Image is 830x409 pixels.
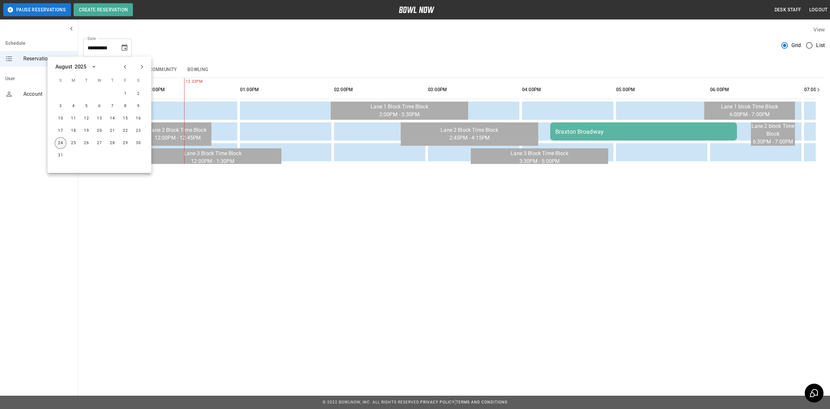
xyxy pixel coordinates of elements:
button: Create Reservation [74,3,133,16]
button: Aug 30, 2025 [133,137,144,149]
a: Privacy Policy [420,400,455,404]
button: Aug 7, 2025 [107,100,118,112]
button: Aug 5, 2025 [81,100,92,112]
span: T [107,74,118,87]
button: Aug 24, 2025 [55,137,66,149]
button: Aug 16, 2025 [133,113,144,124]
button: Aug 29, 2025 [120,137,131,149]
span: F [120,74,131,87]
button: Aug 22, 2025 [120,125,131,137]
button: Aug 11, 2025 [68,113,79,124]
div: 2025 [75,63,87,71]
button: Aug 13, 2025 [94,113,105,124]
button: Aug 17, 2025 [55,125,66,137]
span: S [55,74,66,87]
button: Aug 12, 2025 [81,113,92,124]
a: Terms and Conditions [456,400,507,404]
img: logo [399,6,434,13]
div: inventory tabs [83,62,825,78]
button: Aug 27, 2025 [94,137,105,149]
button: Choose date, selected date is Sep 13, 2025 [118,41,131,54]
button: Aug 19, 2025 [81,125,92,137]
button: Aug 28, 2025 [107,137,118,149]
button: Aug 14, 2025 [107,113,118,124]
button: Aug 8, 2025 [120,100,131,112]
span: S [133,74,144,87]
span: Reservations [23,55,73,63]
button: Aug 20, 2025 [94,125,105,137]
button: Desk Staff [772,4,804,16]
div: August [55,63,73,71]
button: Aug 26, 2025 [81,137,92,149]
button: Aug 2, 2025 [133,88,144,100]
button: Aug 9, 2025 [133,100,144,112]
span: Grid [791,42,801,49]
button: Aug 1, 2025 [120,88,131,100]
button: Aug 23, 2025 [133,125,144,137]
button: Pause Reservations [3,3,71,16]
button: Aug 10, 2025 [55,113,66,124]
button: Aug 3, 2025 [55,100,66,112]
span: Account [23,90,73,98]
button: calendar view is open, switch to year view [88,61,99,72]
button: Aug 15, 2025 [120,113,131,124]
button: Community [144,62,182,78]
label: View [813,27,825,33]
span: M [68,74,79,87]
span: List [816,42,825,49]
button: Aug 25, 2025 [68,137,79,149]
span: 12:33PM [184,79,186,85]
button: Aug 6, 2025 [94,100,105,112]
div: Braxton Broadway [555,128,732,135]
button: Aug 18, 2025 [68,125,79,137]
button: Previous month [120,61,131,72]
span: W [94,74,105,87]
button: Aug 21, 2025 [107,125,118,137]
span: © 2022 BowlNow, Inc. All Rights Reserved. [323,400,420,404]
button: Bowling [182,62,214,78]
button: Next month [136,61,148,72]
button: Aug 4, 2025 [68,100,79,112]
button: Aug 31, 2025 [55,150,66,161]
button: Logout [807,4,830,16]
span: T [81,74,92,87]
